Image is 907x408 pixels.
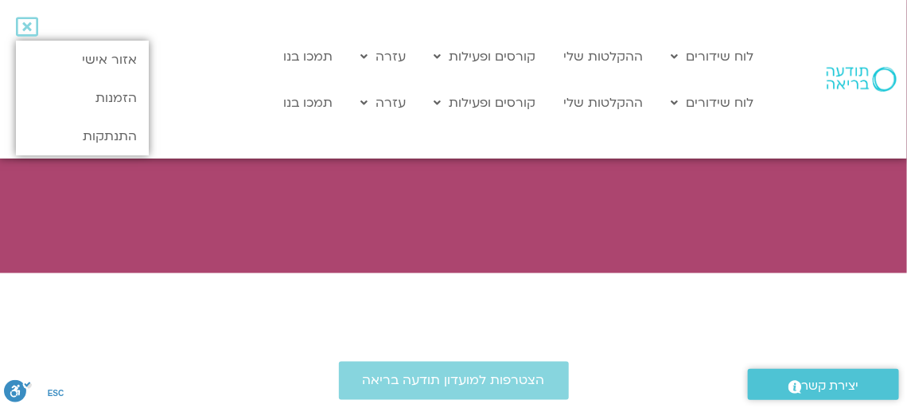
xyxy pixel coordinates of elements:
a: יצירת קשר [748,369,899,400]
a: קורסים ופעילות [426,88,543,118]
a: ההקלטות שלי [555,88,651,118]
a: תמכו בנו [275,88,341,118]
a: תמכו בנו [275,41,341,72]
a: לוח שידורים [663,41,761,72]
a: קורסים ופעילות [426,41,543,72]
span: הצטרפות למועדון תודעה בריאה [363,374,545,388]
a: אזור אישי [16,41,149,79]
a: הזמנות [16,79,149,117]
img: תודעה בריאה [827,67,897,91]
a: עזרה [352,88,414,118]
a: התנתקות [16,117,149,155]
a: לוח שידורים [663,88,761,118]
a: הצטרפות למועדון תודעה בריאה [339,362,569,400]
a: ההקלטות שלי [555,41,651,72]
a: עזרה [352,41,414,72]
span: יצירת קשר [802,375,859,397]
